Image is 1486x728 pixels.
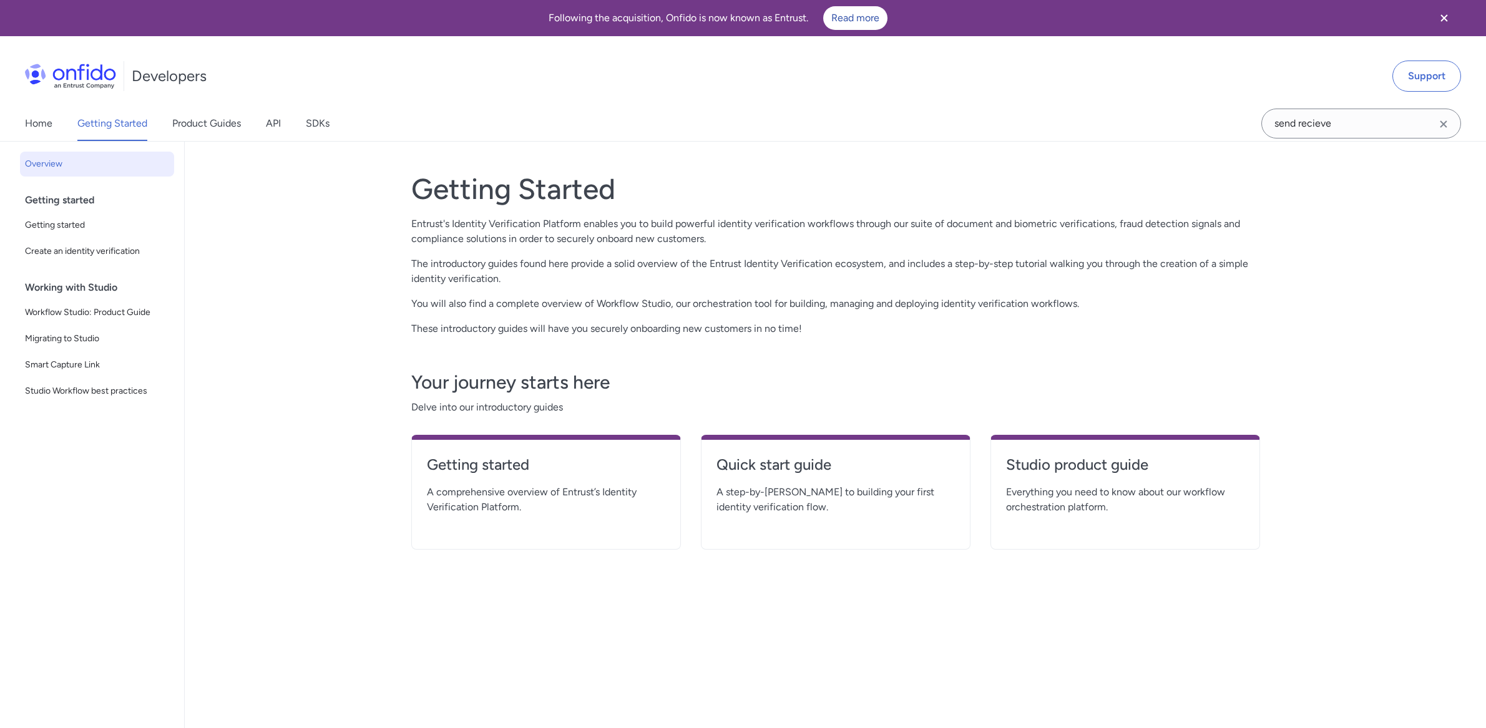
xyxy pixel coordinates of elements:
h1: Developers [132,66,207,86]
p: Entrust's Identity Verification Platform enables you to build powerful identity verification work... [411,216,1260,246]
a: SDKs [306,106,330,141]
a: Product Guides [172,106,241,141]
a: Support [1392,61,1461,92]
svg: Clear search field button [1436,117,1451,132]
span: Everything you need to know about our workflow orchestration platform. [1006,485,1244,515]
a: Workflow Studio: Product Guide [20,300,174,325]
a: Quick start guide [716,455,955,485]
h4: Quick start guide [716,455,955,475]
a: Getting started [427,455,665,485]
span: Workflow Studio: Product Guide [25,305,169,320]
div: Working with Studio [25,275,179,300]
a: Studio Workflow best practices [20,379,174,404]
a: Smart Capture Link [20,352,174,377]
svg: Close banner [1437,11,1452,26]
h4: Getting started [427,455,665,475]
span: Migrating to Studio [25,331,169,346]
button: Close banner [1421,2,1467,34]
span: Smart Capture Link [25,357,169,372]
p: The introductory guides found here provide a solid overview of the Entrust Identity Verification ... [411,256,1260,286]
h4: Studio product guide [1006,455,1244,475]
a: Getting started [20,213,174,238]
a: API [266,106,281,141]
a: Overview [20,152,174,177]
span: Studio Workflow best practices [25,384,169,399]
a: Getting Started [77,106,147,141]
p: You will also find a complete overview of Workflow Studio, our orchestration tool for building, m... [411,296,1260,311]
span: Create an identity verification [25,244,169,259]
span: A step-by-[PERSON_NAME] to building your first identity verification flow. [716,485,955,515]
p: These introductory guides will have you securely onboarding new customers in no time! [411,321,1260,336]
a: Read more [823,6,887,30]
span: A comprehensive overview of Entrust’s Identity Verification Platform. [427,485,665,515]
span: Overview [25,157,169,172]
input: Onfido search input field [1261,109,1461,138]
a: Home [25,106,52,141]
h1: Getting Started [411,172,1260,206]
a: Migrating to Studio [20,326,174,351]
img: Onfido Logo [25,64,116,89]
div: Getting started [25,188,179,213]
h3: Your journey starts here [411,370,1260,395]
a: Studio product guide [1006,455,1244,485]
span: Delve into our introductory guides [411,400,1260,415]
span: Getting started [25,218,169,233]
a: Create an identity verification [20,239,174,264]
div: Following the acquisition, Onfido is now known as Entrust. [15,6,1421,30]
